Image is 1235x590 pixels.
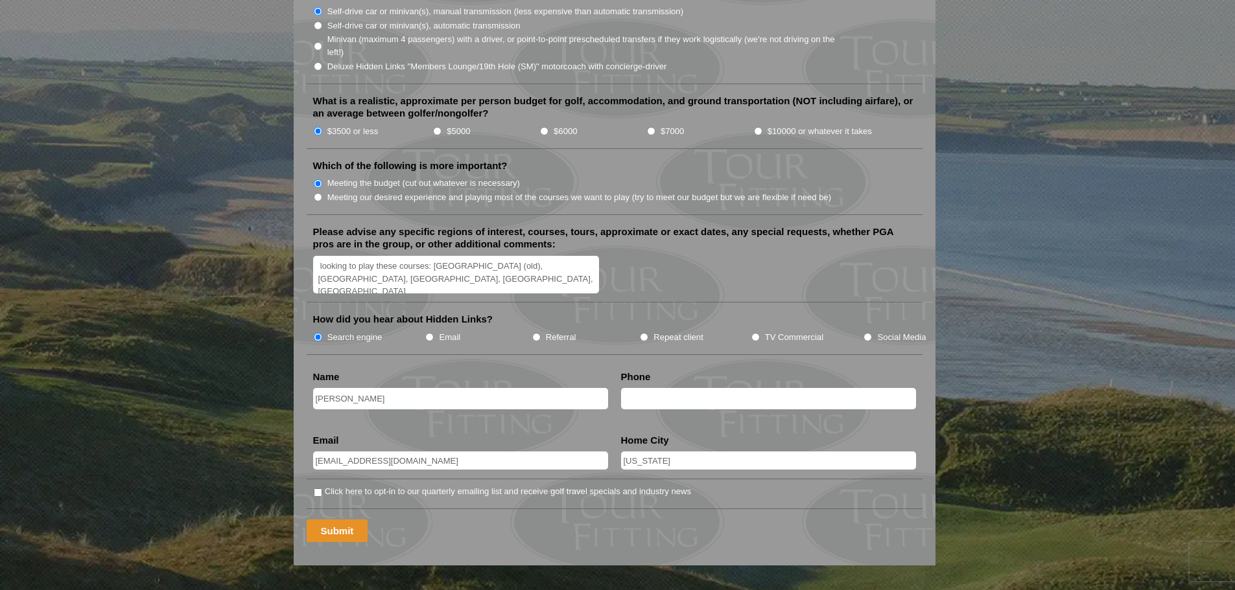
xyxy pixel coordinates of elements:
[313,370,340,383] label: Name
[327,191,832,204] label: Meeting our desired experience and playing most of the courses we want to play (try to meet our b...
[621,370,651,383] label: Phone
[661,125,684,138] label: $7000
[877,331,926,344] label: Social Media
[768,125,872,138] label: $10000 or whatever it takes
[327,60,667,73] label: Deluxe Hidden Links "Members Lounge/19th Hole (SM)" motorcoach with concierge-driver
[313,95,916,120] label: What is a realistic, approximate per person budget for golf, accommodation, and ground transporta...
[307,519,368,542] input: Submit
[554,125,577,138] label: $6000
[546,331,576,344] label: Referral
[621,434,669,447] label: Home City
[653,331,703,344] label: Repeat client
[327,331,382,344] label: Search engine
[313,313,493,326] label: How did you hear about Hidden Links?
[325,485,691,498] label: Click here to opt-in to our quarterly emailing list and receive golf travel specials and industry...
[313,225,916,251] label: Please advise any specific regions of interest, courses, tours, approximate or exact dates, any s...
[439,331,460,344] label: Email
[327,33,849,58] label: Minivan (maximum 4 passengers) with a driver, or point-to-point prescheduled transfers if they wo...
[327,19,521,32] label: Self-drive car or minivan(s), automatic transmission
[447,125,470,138] label: $5000
[313,159,508,172] label: Which of the following is more important?
[327,5,683,18] label: Self-drive car or minivan(s), manual transmission (less expensive than automatic transmission)
[765,331,823,344] label: TV Commercial
[313,434,339,447] label: Email
[327,177,520,190] label: Meeting the budget (cut out whatever is necessary)
[327,125,379,138] label: $3500 or less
